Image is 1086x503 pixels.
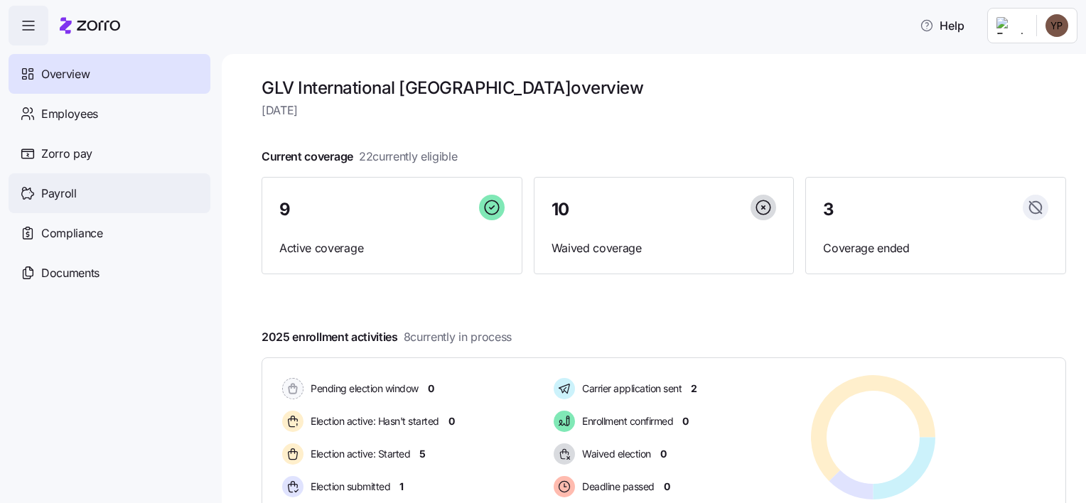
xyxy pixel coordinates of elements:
a: Compliance [9,213,210,253]
img: 1a8d1e34e8936ee5f73660366535aa3c [1045,14,1068,37]
span: 3 [823,201,834,218]
span: Carrier application sent [578,382,682,396]
span: 1 [399,480,404,494]
span: [DATE] [262,102,1066,119]
span: Zorro pay [41,145,92,163]
span: 0 [448,414,455,428]
span: 5 [419,447,426,461]
span: Waived coverage [552,239,777,257]
button: Help [908,11,976,40]
a: Overview [9,54,210,94]
span: Current coverage [262,148,458,166]
span: Election active: Started [306,447,410,461]
span: Employees [41,105,98,123]
span: 0 [664,480,670,494]
span: Documents [41,264,100,282]
span: Waived election [578,447,651,461]
a: Documents [9,253,210,293]
span: 0 [660,447,667,461]
span: Overview [41,65,90,83]
a: Zorro pay [9,134,210,173]
span: Coverage ended [823,239,1048,257]
span: Election submitted [306,480,390,494]
img: Employer logo [996,17,1025,34]
span: 10 [552,201,569,218]
span: Deadline passed [578,480,655,494]
span: 0 [428,382,434,396]
span: Election active: Hasn't started [306,414,439,428]
span: Active coverage [279,239,505,257]
span: 2 [691,382,697,396]
span: 8 currently in process [404,328,512,346]
span: Enrollment confirmed [578,414,673,428]
span: 9 [279,201,291,218]
a: Employees [9,94,210,134]
span: Payroll [41,185,77,202]
span: 22 currently eligible [359,148,458,166]
a: Payroll [9,173,210,213]
span: Pending election window [306,382,419,396]
h1: GLV International [GEOGRAPHIC_DATA] overview [262,77,1066,99]
span: 2025 enrollment activities [262,328,512,346]
span: 0 [682,414,689,428]
span: Help [920,17,964,34]
span: Compliance [41,225,103,242]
